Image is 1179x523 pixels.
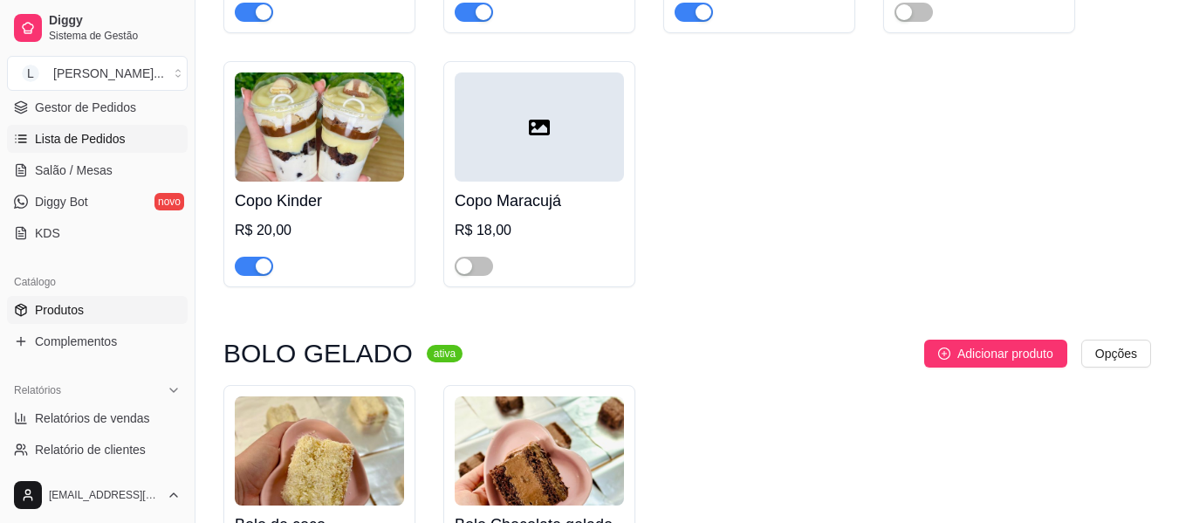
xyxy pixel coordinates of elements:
[235,220,404,241] div: R$ 20,00
[7,474,188,516] button: [EMAIL_ADDRESS][DOMAIN_NAME]
[223,343,413,364] h3: BOLO GELADO
[35,441,146,458] span: Relatório de clientes
[235,189,404,213] h4: Copo Kinder
[35,99,136,116] span: Gestor de Pedidos
[235,72,404,182] img: product-image
[7,327,188,355] a: Complementos
[14,383,61,397] span: Relatórios
[49,13,181,29] span: Diggy
[455,220,624,241] div: R$ 18,00
[7,219,188,247] a: KDS
[924,340,1067,368] button: Adicionar produto
[35,301,84,319] span: Produtos
[35,224,60,242] span: KDS
[35,409,150,427] span: Relatórios de vendas
[455,189,624,213] h4: Copo Maracujá
[7,7,188,49] a: DiggySistema de Gestão
[49,488,160,502] span: [EMAIL_ADDRESS][DOMAIN_NAME]
[455,396,624,506] img: product-image
[49,29,181,43] span: Sistema de Gestão
[427,345,463,362] sup: ativa
[53,65,164,82] div: [PERSON_NAME] ...
[7,436,188,464] a: Relatório de clientes
[938,348,950,360] span: plus-circle
[35,193,88,210] span: Diggy Bot
[7,268,188,296] div: Catálogo
[235,396,404,506] img: product-image
[35,130,126,148] span: Lista de Pedidos
[7,296,188,324] a: Produtos
[1081,340,1151,368] button: Opções
[957,344,1053,363] span: Adicionar produto
[7,56,188,91] button: Select a team
[7,404,188,432] a: Relatórios de vendas
[7,125,188,153] a: Lista de Pedidos
[35,333,117,350] span: Complementos
[35,162,113,179] span: Salão / Mesas
[22,65,39,82] span: L
[7,93,188,121] a: Gestor de Pedidos
[7,156,188,184] a: Salão / Mesas
[1095,344,1137,363] span: Opções
[7,188,188,216] a: Diggy Botnovo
